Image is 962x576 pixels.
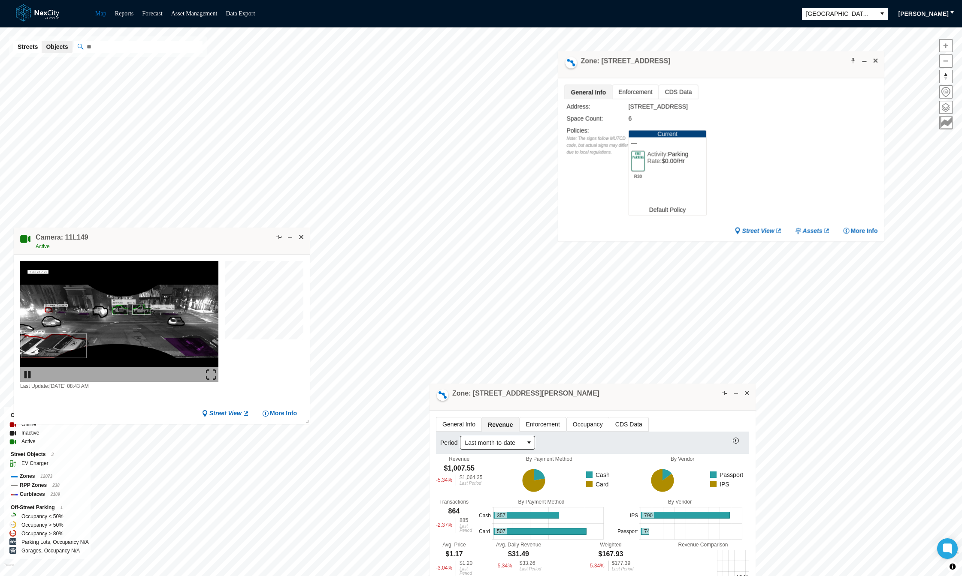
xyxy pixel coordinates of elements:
div: -3.04 % [436,561,452,576]
span: Enforcement [520,417,566,431]
button: [PERSON_NAME] [893,7,954,21]
div: Cameras [11,411,84,420]
button: select [877,8,888,20]
button: Layers management [939,101,953,114]
span: R30 [631,172,645,179]
g: 783.55 [522,469,545,492]
button: Zoom in [939,39,953,52]
h4: Double-click to make header text selectable [36,233,88,242]
div: Transactions [439,499,468,505]
div: Last Period [460,524,472,533]
span: More Info [851,227,878,235]
button: Streets [13,41,42,53]
span: General Info [436,417,481,431]
span: [GEOGRAPHIC_DATA][PERSON_NAME] [806,9,872,18]
div: $1.20 [460,561,472,566]
text: 790 [644,513,653,519]
span: Last month-to-date [465,438,519,447]
span: 2109 [51,492,60,497]
text: IPS [630,513,638,519]
label: Active [21,437,36,446]
div: Avg. Price [442,542,466,548]
div: $1,007.55 [444,464,474,473]
img: expand [206,369,216,380]
text: Cash [595,471,609,478]
div: Avg. Daily Revenue [496,542,541,548]
span: CDS Data [609,417,648,431]
span: Streets [18,42,38,51]
div: $177.39 [611,561,633,566]
a: Street View [202,409,249,417]
div: 6 [629,114,784,123]
g: IPS [707,480,729,489]
span: 238 [52,483,60,488]
div: -2.37 % [436,518,452,533]
span: [PERSON_NAME] [898,9,949,18]
text: 74 [644,528,650,534]
button: Reset bearing to north [939,70,953,83]
span: 12073 [40,474,52,479]
a: Assets [795,227,830,235]
span: Revenue [482,417,519,432]
text: Passport [617,528,638,534]
div: [STREET_ADDRESS] [629,102,784,111]
text: 507 [497,528,505,534]
div: 864 [448,507,460,516]
g: 790 [641,512,730,519]
div: Off-Street Parking [11,503,84,512]
span: $0.00/Hr [662,158,685,165]
span: Enforcement [612,85,658,99]
g: 857.25 [651,469,674,492]
text: Passport [719,471,743,478]
g: 74 [641,528,649,535]
text: Cash [479,513,491,519]
span: Zoom out [940,55,952,67]
div: Revenue [449,456,469,462]
div: Double-click to make header text selectable [581,57,671,66]
button: select [523,436,535,449]
span: Street View [209,409,242,417]
span: Assets [803,227,823,235]
div: Last Period [460,567,472,576]
a: Forecast [142,10,162,17]
span: 1 [61,505,63,510]
span: More Info [270,409,297,417]
span: Objects [46,42,68,51]
label: Space Count: [567,115,603,122]
label: Address: [567,103,590,110]
span: 3 [51,452,54,457]
div: -5.34 % [496,561,512,571]
div: 885 [460,518,472,523]
label: Parking Lots, Occupancy N/A [21,538,89,546]
g: 357 [494,512,559,519]
img: play [22,369,33,380]
h4: Double-click to make header text selectable [452,389,599,398]
g: Card [583,480,608,489]
div: $33.26 [519,561,541,566]
div: Zones [11,472,84,481]
div: Street Objects [11,450,84,459]
span: General Info [565,85,612,99]
span: Parking [668,151,688,158]
g: 507 [494,528,587,535]
span: Rate: [647,158,662,165]
g: 224.00 [533,469,545,480]
button: Zoom out [939,54,953,68]
div: By Payment Method [477,499,605,505]
a: Asset Management [171,10,218,17]
span: Occupancy [566,417,608,431]
label: Inactive [21,429,39,437]
div: Weighted [600,542,621,548]
text: Card [595,481,608,488]
g: Cash [583,470,609,480]
span: CDS Data [659,85,698,99]
label: Occupancy > 50% [21,521,64,529]
span: Active [36,243,50,249]
div: $31.49 [508,549,529,559]
div: $1.17 [445,549,463,559]
a: Street View [735,227,782,235]
label: Period [440,438,460,447]
div: Double-click to make header text selectable [36,233,88,251]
